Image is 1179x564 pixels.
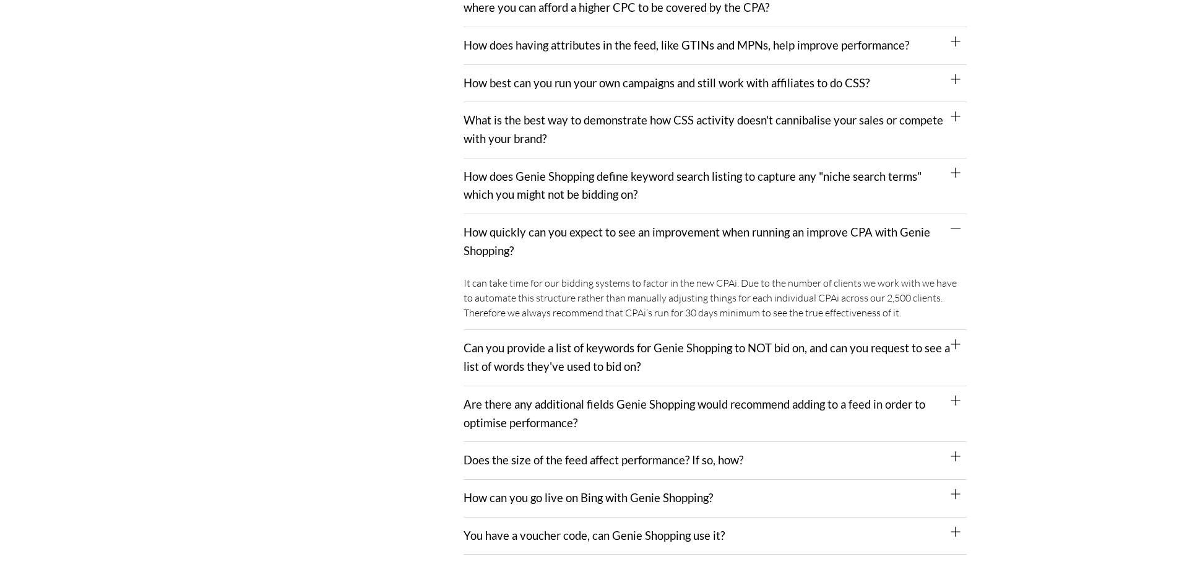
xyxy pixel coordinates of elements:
a: How can you go live on Bing with Genie Shopping? [464,491,713,505]
a: You have a voucher code, can Genie Shopping use it? [464,529,725,542]
div: How best can you run your own campaigns and still work with affiliates to do CSS? [464,65,967,103]
div: Can you provide a list of keywords for Genie Shopping to NOT bid on, and can you request to see a... [464,330,967,386]
div: How can you go live on Bing with Genie Shopping? [464,480,967,518]
div: How quickly can you expect to see an improvement when running an improve CPA with Genie Shopping? [464,214,967,269]
div: Does the size of the feed affect performance? If so, how? [464,442,967,480]
div: You have a voucher code, can Genie Shopping use it? [464,518,967,555]
a: What is the best way to demonstrate how CSS activity doesn't cannibalise your sales or compete wi... [464,113,943,145]
div: How quickly can you expect to see an improvement when running an improve CPA with Genie Shopping? [464,269,967,330]
a: Are there any additional fields Genie Shopping would recommend adding to a feed in order to optim... [464,397,925,430]
div: How does having attributes in the feed, like GTINs and MPNs, help improve performance? [464,27,967,65]
a: Can you provide a list of keywords for Genie Shopping to NOT bid on, and can you request to see a... [464,341,950,373]
a: How best can you run your own campaigns and still work with affiliates to do CSS? [464,76,870,90]
a: How does Genie Shopping define keyword search listing to capture any "niche search terms" which y... [464,170,922,202]
a: How quickly can you expect to see an improvement when running an improve CPA with Genie Shopping? [464,225,930,258]
a: Does the size of the feed affect performance? If so, how? [464,453,743,467]
a: How does having attributes in the feed, like GTINs and MPNs, help improve performance? [464,38,909,52]
div: How does Genie Shopping define keyword search listing to capture any "niche search terms" which y... [464,158,967,214]
div: What is the best way to demonstrate how CSS activity doesn't cannibalise your sales or compete wi... [464,102,967,158]
div: Are there any additional fields Genie Shopping would recommend adding to a feed in order to optim... [464,386,967,442]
